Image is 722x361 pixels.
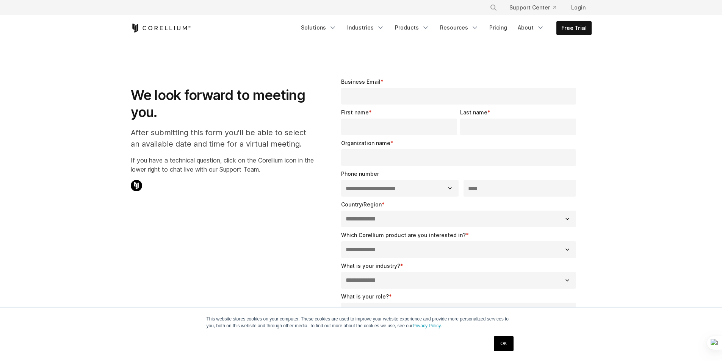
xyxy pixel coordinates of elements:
span: Country/Region [341,201,382,208]
a: Privacy Policy. [413,323,442,328]
a: Support Center [503,1,562,14]
a: Solutions [296,21,341,34]
span: What is your industry? [341,263,400,269]
p: If you have a technical question, click on the Corellium icon in the lower right to chat live wit... [131,156,314,174]
span: What is your role? [341,293,389,300]
p: This website stores cookies on your computer. These cookies are used to improve your website expe... [207,316,516,329]
a: Resources [435,21,483,34]
a: Products [390,21,434,34]
span: Phone number [341,170,379,177]
span: Last name [460,109,487,116]
span: Organization name [341,140,390,146]
a: About [513,21,549,34]
div: Navigation Menu [481,1,592,14]
span: Business Email [341,78,381,85]
a: OK [494,336,513,351]
img: Corellium Chat Icon [131,180,142,191]
button: Search [487,1,500,14]
p: After submitting this form you'll be able to select an available date and time for a virtual meet... [131,127,314,150]
span: First name [341,109,369,116]
a: Free Trial [557,21,591,35]
div: Navigation Menu [296,21,592,35]
h1: We look forward to meeting you. [131,87,314,121]
a: Login [565,1,592,14]
a: Industries [343,21,389,34]
a: Corellium Home [131,23,191,33]
a: Pricing [485,21,512,34]
span: Which Corellium product are you interested in? [341,232,466,238]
